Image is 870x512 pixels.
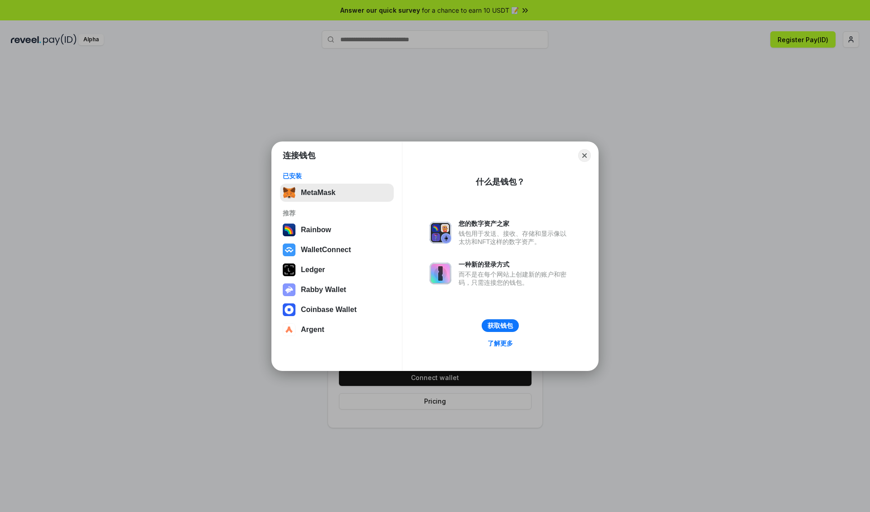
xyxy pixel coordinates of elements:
[459,260,571,268] div: 一种新的登录方式
[283,303,295,316] img: svg+xml,%3Csvg%20width%3D%2228%22%20height%3D%2228%22%20viewBox%3D%220%200%2028%2028%22%20fill%3D...
[280,241,394,259] button: WalletConnect
[301,226,331,234] div: Rainbow
[301,306,357,314] div: Coinbase Wallet
[476,176,525,187] div: 什么是钱包？
[280,321,394,339] button: Argent
[301,189,335,197] div: MetaMask
[283,283,295,296] img: svg+xml,%3Csvg%20xmlns%3D%22http%3A%2F%2Fwww.w3.org%2F2000%2Fsvg%22%20fill%3D%22none%22%20viewBox...
[578,149,591,162] button: Close
[283,224,295,236] img: svg+xml,%3Csvg%20width%3D%22120%22%20height%3D%22120%22%20viewBox%3D%220%200%20120%20120%22%20fil...
[301,266,325,274] div: Ledger
[482,337,518,349] a: 了解更多
[488,339,513,347] div: 了解更多
[280,221,394,239] button: Rainbow
[283,209,391,217] div: 推荐
[280,261,394,279] button: Ledger
[430,222,451,244] img: svg+xml,%3Csvg%20xmlns%3D%22http%3A%2F%2Fwww.w3.org%2F2000%2Fsvg%22%20fill%3D%22none%22%20viewBox...
[280,281,394,299] button: Rabby Wallet
[283,323,295,336] img: svg+xml,%3Csvg%20width%3D%2228%22%20height%3D%2228%22%20viewBox%3D%220%200%2028%2028%22%20fill%3D...
[283,244,295,256] img: svg+xml,%3Csvg%20width%3D%2228%22%20height%3D%2228%22%20viewBox%3D%220%200%2028%2028%22%20fill%3D...
[283,263,295,276] img: svg+xml,%3Csvg%20xmlns%3D%22http%3A%2F%2Fwww.w3.org%2F2000%2Fsvg%22%20width%3D%2228%22%20height%3...
[459,270,571,287] div: 而不是在每个网站上创建新的账户和密码，只需连接您的钱包。
[283,186,295,199] img: svg+xml,%3Csvg%20fill%3D%22none%22%20height%3D%2233%22%20viewBox%3D%220%200%2035%2033%22%20width%...
[301,286,346,294] div: Rabby Wallet
[459,229,571,246] div: 钱包用于发送、接收、存储和显示像以太坊和NFT这样的数字资产。
[430,263,451,284] img: svg+xml,%3Csvg%20xmlns%3D%22http%3A%2F%2Fwww.w3.org%2F2000%2Fsvg%22%20fill%3D%22none%22%20viewBox...
[488,322,513,330] div: 获取钱包
[301,246,351,254] div: WalletConnect
[301,326,324,334] div: Argent
[280,301,394,319] button: Coinbase Wallet
[459,219,571,228] div: 您的数字资产之家
[482,319,519,332] button: 获取钱包
[280,184,394,202] button: MetaMask
[283,150,315,161] h1: 连接钱包
[283,172,391,180] div: 已安装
